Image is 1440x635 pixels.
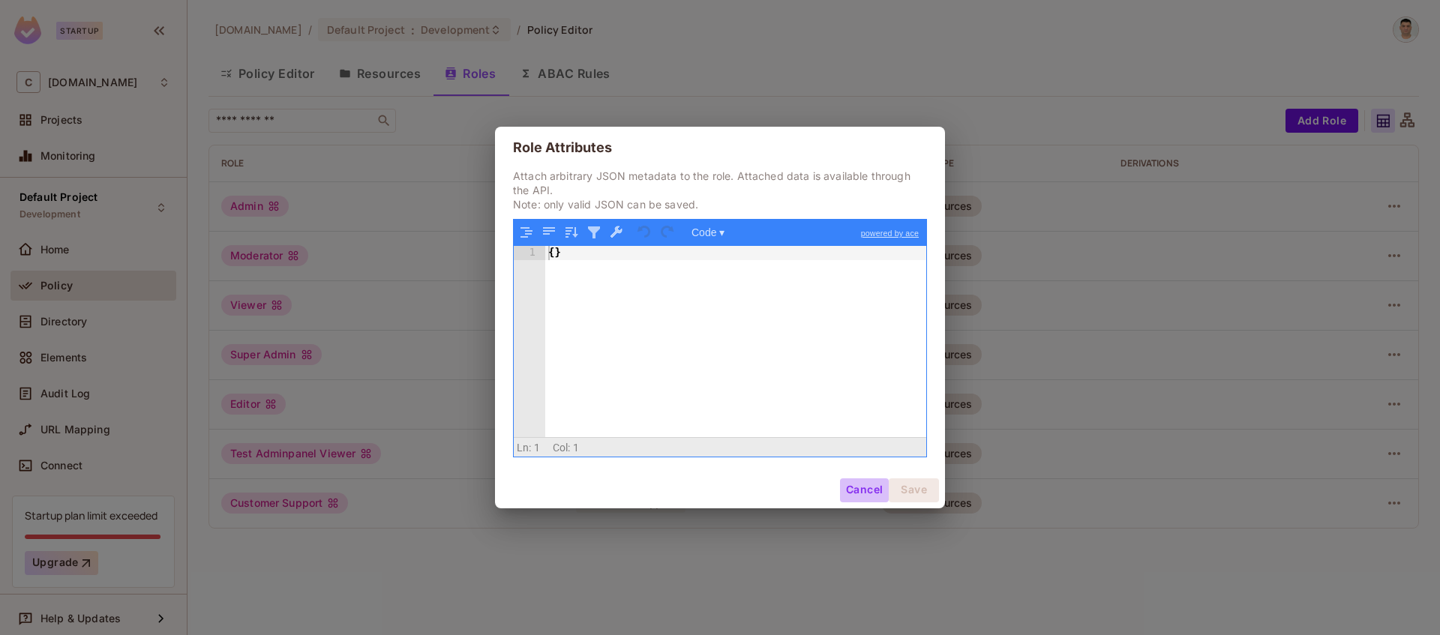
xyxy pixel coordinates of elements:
button: Compact JSON data, remove all whitespaces (Ctrl+Shift+I) [539,223,559,242]
p: Attach arbitrary JSON metadata to the role. Attached data is available through the API. Note: onl... [513,169,927,211]
button: Format JSON data, with proper indentation and line feeds (Ctrl+I) [517,223,536,242]
button: Code ▾ [686,223,730,242]
button: Redo (Ctrl+Shift+Z) [658,223,677,242]
button: Repair JSON: fix quotes and escape characters, remove comments and JSONP notation, turn JavaScrip... [607,223,626,242]
a: powered by ace [853,220,926,247]
button: Sort contents [562,223,581,242]
span: Col: [553,442,571,454]
span: 1 [534,442,540,454]
div: 1 [514,246,545,260]
button: Cancel [840,478,889,502]
span: 1 [573,442,579,454]
button: Undo last action (Ctrl+Z) [635,223,655,242]
button: Save [889,478,939,502]
h2: Role Attributes [495,127,945,169]
span: Ln: [517,442,531,454]
button: Filter, sort, or transform contents [584,223,604,242]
